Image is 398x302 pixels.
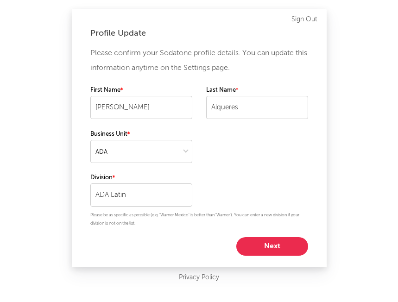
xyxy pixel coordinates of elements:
div: Profile Update [90,28,308,39]
a: Sign Out [291,14,317,25]
p: Please be as specific as possible (e.g. 'Warner Mexico' is better than 'Warner'). You can enter a... [90,211,308,228]
input: Your first name [90,96,192,119]
input: Your division [90,183,192,207]
a: Privacy Policy [179,272,219,283]
label: Business Unit [90,129,192,140]
p: Please confirm your Sodatone profile details. You can update this information anytime on the Sett... [90,46,308,75]
label: Last Name [206,85,308,96]
label: Division [90,172,192,183]
input: Your last name [206,96,308,119]
label: First Name [90,85,192,96]
button: Next [236,237,308,256]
